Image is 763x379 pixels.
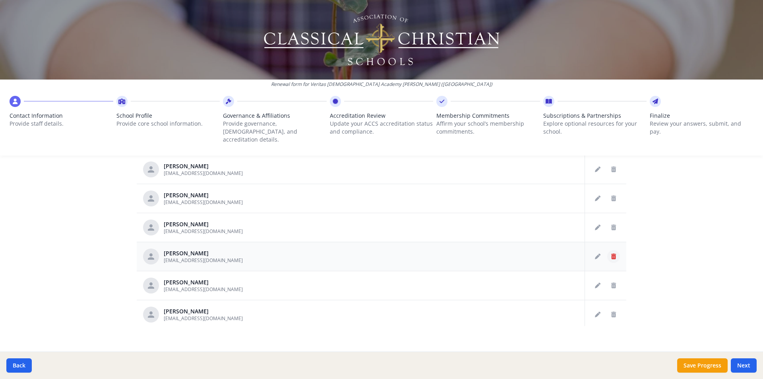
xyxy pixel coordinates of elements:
[330,112,434,120] span: Accreditation Review
[543,120,647,136] p: Explore optional resources for your school.
[164,315,243,322] span: [EMAIL_ADDRESS][DOMAIN_NAME]
[591,192,604,205] button: Edit staff
[591,163,604,176] button: Edit staff
[10,120,113,128] p: Provide staff details.
[607,308,620,321] button: Delete staff
[591,308,604,321] button: Edit staff
[164,162,243,170] div: [PERSON_NAME]
[6,358,32,373] button: Back
[164,249,243,257] div: [PERSON_NAME]
[116,112,220,120] span: School Profile
[436,112,540,120] span: Membership Commitments
[223,120,327,144] p: Provide governance, [DEMOGRAPHIC_DATA], and accreditation details.
[330,120,434,136] p: Update your ACCS accreditation status and compliance.
[677,358,728,373] button: Save Progress
[731,358,757,373] button: Next
[164,191,243,199] div: [PERSON_NAME]
[164,220,243,228] div: [PERSON_NAME]
[164,170,243,177] span: [EMAIL_ADDRESS][DOMAIN_NAME]
[607,221,620,234] button: Delete staff
[164,257,243,264] span: [EMAIL_ADDRESS][DOMAIN_NAME]
[607,163,620,176] button: Delete staff
[591,221,604,234] button: Edit staff
[223,112,327,120] span: Governance & Affiliations
[10,112,113,120] span: Contact Information
[650,120,753,136] p: Review your answers, submit, and pay.
[116,120,220,128] p: Provide core school information.
[164,228,243,235] span: [EMAIL_ADDRESS][DOMAIN_NAME]
[164,286,243,293] span: [EMAIL_ADDRESS][DOMAIN_NAME]
[591,250,604,263] button: Edit staff
[607,250,620,263] button: Delete staff
[263,12,501,68] img: Logo
[543,112,647,120] span: Subscriptions & Partnerships
[650,112,753,120] span: Finalize
[591,279,604,292] button: Edit staff
[164,199,243,206] span: [EMAIL_ADDRESS][DOMAIN_NAME]
[607,279,620,292] button: Delete staff
[607,192,620,205] button: Delete staff
[436,120,540,136] p: Affirm your school’s membership commitments.
[164,278,243,286] div: [PERSON_NAME]
[164,307,243,315] div: [PERSON_NAME]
